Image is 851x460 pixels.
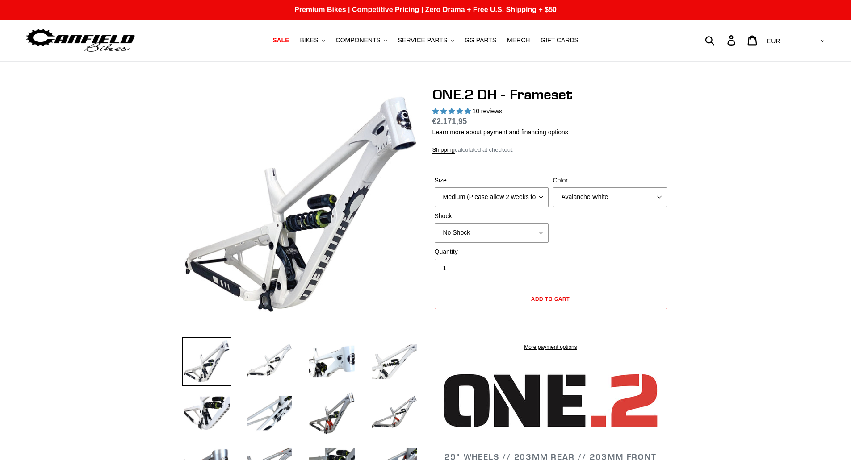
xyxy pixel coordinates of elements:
[435,176,549,185] label: Size
[435,211,549,221] label: Shock
[245,389,294,438] img: Load image into Gallery viewer, ONE.2 DH - Frameset
[503,34,534,46] a: MERCH
[370,389,419,438] img: Load image into Gallery viewer, ONE.2 DH - Frameset
[272,37,289,44] span: SALE
[435,314,667,333] iframe: PayPal-paypal
[432,128,568,136] a: Learn more about payment and financing options
[435,247,549,257] label: Quantity
[245,337,294,386] img: Load image into Gallery viewer, ONE.2 DH - Frameset
[336,37,381,44] span: COMPONENTS
[435,343,667,351] a: More payment options
[182,337,231,386] img: Load image into Gallery viewer, ONE.2 DH - Frameset
[460,34,501,46] a: GG PARTS
[553,176,667,185] label: Color
[370,337,419,386] img: Load image into Gallery viewer, ONE.2 DH - Frameset
[465,37,496,44] span: GG PARTS
[25,26,136,54] img: Canfield Bikes
[541,37,579,44] span: GIFT CARDS
[394,34,458,46] button: SERVICE PARTS
[472,108,502,115] span: 10 reviews
[268,34,293,46] a: SALE
[432,86,669,103] h1: ONE.2 DH - Frameset
[432,145,669,154] div: calculated at checkout.
[435,290,667,309] button: Add to cart
[432,117,467,126] span: €2.171,95
[507,37,530,44] span: MERCH
[536,34,583,46] a: GIFT CARDS
[531,295,570,302] span: Add to cart
[432,108,473,115] span: 5.00 stars
[331,34,392,46] button: COMPONENTS
[710,30,733,50] input: Search
[432,146,455,154] a: Shipping
[307,337,356,386] img: Load image into Gallery viewer, ONE.2 DH - Frameset
[398,37,447,44] span: SERVICE PARTS
[300,37,318,44] span: BIKES
[182,389,231,438] img: Load image into Gallery viewer, ONE.2 DH - Frameset
[307,389,356,438] img: Load image into Gallery viewer, ONE.2 DH - Frameset
[295,34,329,46] button: BIKES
